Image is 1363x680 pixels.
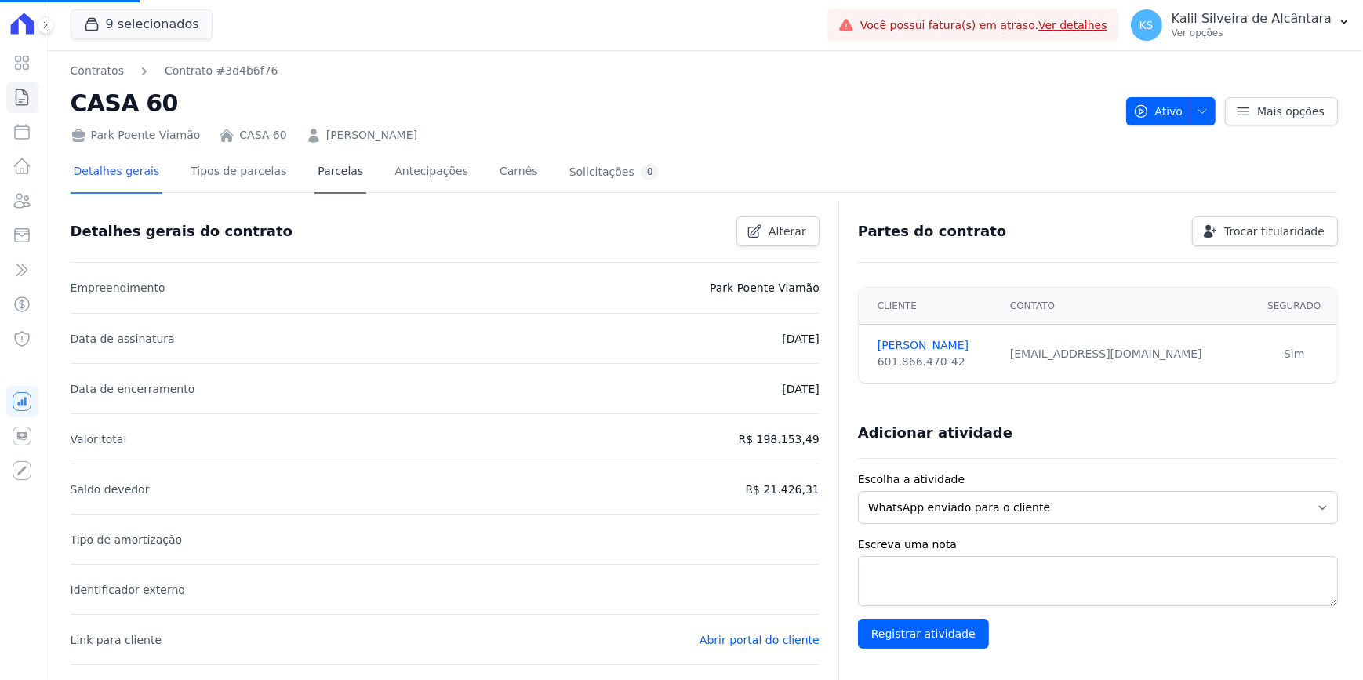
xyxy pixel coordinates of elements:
[1252,288,1337,325] th: Segurado
[1224,224,1325,239] span: Trocar titularidade
[858,536,1338,553] label: Escreva uma nota
[1133,97,1183,125] span: Ativo
[71,85,1114,121] h2: CASA 60
[71,329,175,348] p: Data de assinatura
[1172,27,1332,39] p: Ver opções
[782,380,819,398] p: [DATE]
[496,152,541,194] a: Carnês
[326,127,417,144] a: [PERSON_NAME]
[1001,288,1252,325] th: Contato
[858,619,989,649] input: Registrar atividade
[71,278,165,297] p: Empreendimento
[71,9,213,39] button: 9 selecionados
[566,152,663,194] a: Solicitações0
[860,17,1107,34] span: Você possui fatura(s) em atraso.
[1126,97,1216,125] button: Ativo
[858,222,1007,241] h3: Partes do contrato
[710,278,820,297] p: Park Poente Viamão
[745,480,819,499] p: R$ 21.426,31
[71,631,162,649] p: Link para cliente
[1118,3,1363,47] button: KS Kalil Silveira de Alcântara Ver opções
[1192,216,1338,246] a: Trocar titularidade
[858,471,1338,488] label: Escolha a atividade
[782,329,819,348] p: [DATE]
[736,216,820,246] a: Alterar
[239,127,286,144] a: CASA 60
[1010,346,1242,362] div: [EMAIL_ADDRESS][DOMAIN_NAME]
[769,224,806,239] span: Alterar
[391,152,471,194] a: Antecipações
[71,430,127,449] p: Valor total
[187,152,289,194] a: Tipos de parcelas
[71,480,150,499] p: Saldo devedor
[569,165,660,180] div: Solicitações
[700,634,820,646] a: Abrir portal do cliente
[1225,97,1338,125] a: Mais opções
[71,222,293,241] h3: Detalhes gerais do contrato
[878,354,991,370] div: 601.866.470-42
[858,424,1012,442] h3: Adicionar atividade
[71,63,1114,79] nav: Breadcrumb
[71,127,201,144] div: Park Poente Viamão
[71,380,195,398] p: Data de encerramento
[1257,104,1325,119] span: Mais opções
[739,430,820,449] p: R$ 198.153,49
[1172,11,1332,27] p: Kalil Silveira de Alcântara
[71,580,185,599] p: Identificador externo
[1139,20,1154,31] span: KS
[878,337,991,354] a: [PERSON_NAME]
[165,63,278,79] a: Contrato #3d4b6f76
[641,165,660,180] div: 0
[71,152,163,194] a: Detalhes gerais
[71,63,278,79] nav: Breadcrumb
[1252,325,1337,384] td: Sim
[859,288,1001,325] th: Cliente
[1038,19,1107,31] a: Ver detalhes
[71,63,124,79] a: Contratos
[314,152,366,194] a: Parcelas
[71,530,183,549] p: Tipo de amortização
